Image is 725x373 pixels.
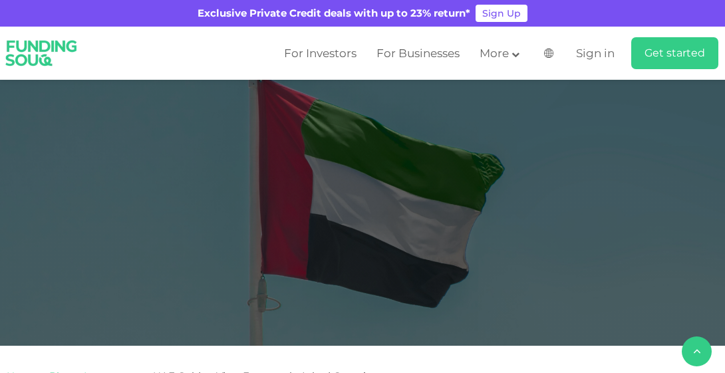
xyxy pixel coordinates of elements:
div: Exclusive Private Credit deals with up to 23% return* [198,6,470,21]
a: Sign Up [476,5,527,22]
button: back [682,336,712,366]
span: Sign in [576,47,615,60]
span: More [480,47,509,60]
a: For Businesses [373,43,463,64]
span: Get started [645,47,705,59]
a: Sign in [573,43,615,64]
img: SA Flag [544,49,554,58]
a: For Investors [281,43,360,64]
